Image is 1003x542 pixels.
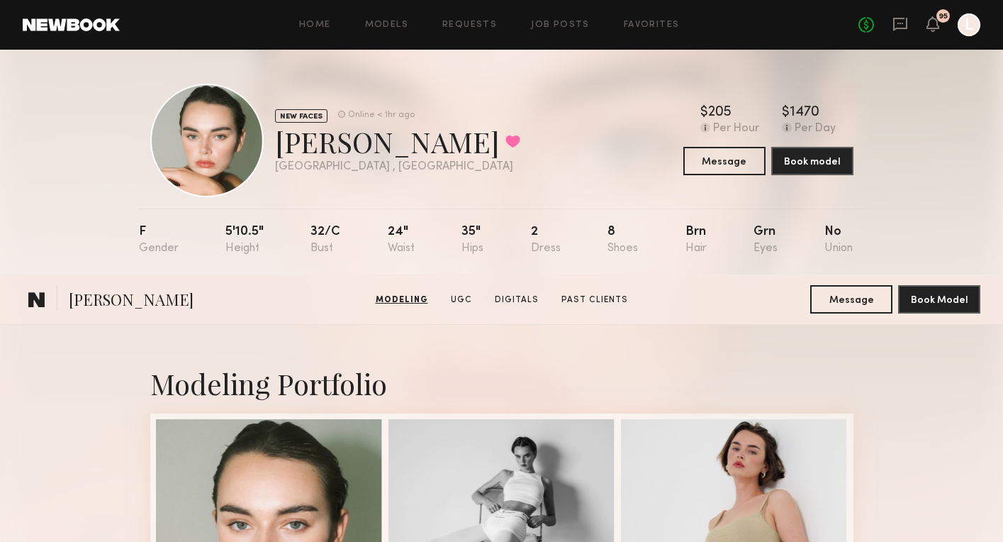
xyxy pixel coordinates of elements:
[388,226,415,255] div: 24"
[489,294,544,306] a: Digitals
[275,123,520,160] div: [PERSON_NAME]
[225,226,264,255] div: 5'10.5"
[624,21,680,30] a: Favorites
[275,161,520,173] div: [GEOGRAPHIC_DATA] , [GEOGRAPHIC_DATA]
[782,106,790,120] div: $
[790,106,819,120] div: 1470
[810,285,892,314] button: Message
[310,226,340,255] div: 32/c
[958,13,980,36] a: L
[607,226,638,255] div: 8
[683,147,766,175] button: Message
[299,21,331,30] a: Home
[771,147,853,175] button: Book model
[150,365,853,402] div: Modeling Portfolio
[69,289,194,314] span: [PERSON_NAME]
[365,21,408,30] a: Models
[275,109,327,123] div: NEW FACES
[348,111,415,120] div: Online < 1hr ago
[685,226,707,255] div: Brn
[461,226,483,255] div: 35"
[938,13,948,21] div: 95
[898,285,980,314] button: Book Model
[370,294,434,306] a: Modeling
[556,294,634,306] a: Past Clients
[445,294,478,306] a: UGC
[753,226,778,255] div: Grn
[442,21,497,30] a: Requests
[795,123,836,135] div: Per Day
[531,21,590,30] a: Job Posts
[824,226,853,255] div: No
[139,226,179,255] div: F
[898,293,980,305] a: Book Model
[531,226,561,255] div: 2
[713,123,759,135] div: Per Hour
[708,106,732,120] div: 205
[700,106,708,120] div: $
